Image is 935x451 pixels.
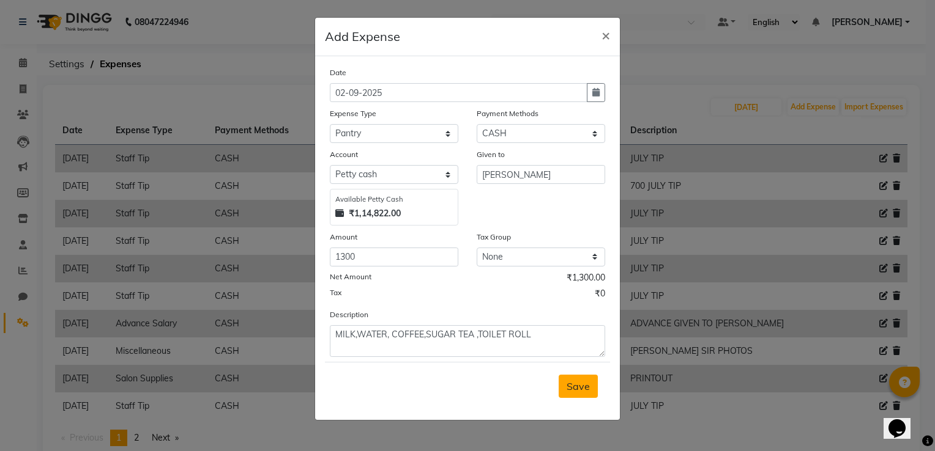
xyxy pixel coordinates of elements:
[330,248,458,266] input: Amount
[567,380,590,392] span: Save
[325,28,400,46] h5: Add Expense
[595,287,605,303] span: ₹0
[477,149,505,160] label: Given to
[567,271,605,287] span: ₹1,300.00
[592,18,620,52] button: Close
[330,108,376,119] label: Expense Type
[330,271,371,282] label: Net Amount
[330,67,346,78] label: Date
[477,108,538,119] label: Payment Methods
[884,402,923,439] iframe: chat widget
[349,207,401,220] strong: ₹1,14,822.00
[330,149,358,160] label: Account
[335,194,453,205] div: Available Petty Cash
[477,232,511,243] label: Tax Group
[477,165,605,184] input: Given to
[330,309,368,320] label: Description
[559,375,598,398] button: Save
[330,232,357,243] label: Amount
[330,287,341,298] label: Tax
[602,26,610,44] span: ×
